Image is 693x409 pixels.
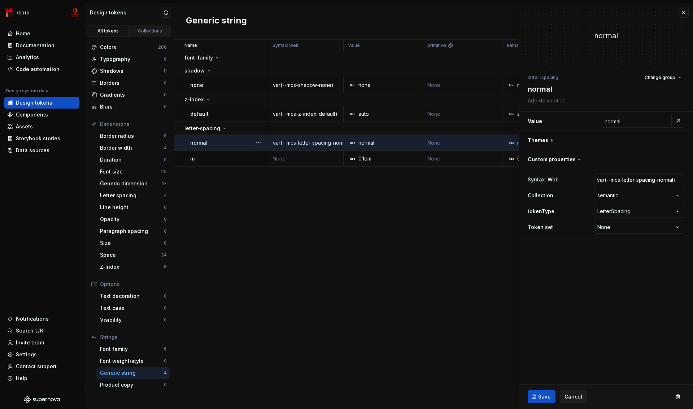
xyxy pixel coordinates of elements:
a: Home [4,28,79,39]
td: None [423,135,502,151]
textarea: normal [526,83,683,96]
div: normal [358,139,374,146]
div: Opacity [100,216,164,223]
div: 8 [164,133,167,139]
div: Storybook stories [16,135,60,142]
div: Font size [100,168,161,175]
a: Shadows11 [88,65,170,77]
div: Border width [100,144,164,151]
button: Notifications [4,313,79,325]
p: letter-spacing [184,125,220,132]
a: Product copy0 [97,379,170,391]
td: None [423,77,502,93]
div: 4 [164,193,167,198]
div: Text case [100,304,164,312]
div: var(--mcs-z-index-default) [269,110,343,118]
a: Settings [4,349,79,360]
div: Code automation [16,66,60,73]
div: Blurs [100,103,164,110]
div: 0 [164,358,167,364]
a: Generic string4 [97,367,170,379]
div: Notifications [16,315,49,322]
a: Generic dimension17 [97,178,170,189]
button: re:nomc-develop [1,5,82,20]
button: Save [528,390,555,403]
a: Line height6 [97,202,170,213]
a: Design tokens [4,97,79,109]
label: Token set [528,224,553,231]
div: Documentation [16,42,55,49]
div: 0 [164,382,167,388]
button: Change group [641,72,684,83]
p: Name [184,43,197,48]
div: Borders [100,79,164,87]
div: Design tokens [90,9,161,16]
div: 11 [163,68,167,74]
a: Font weight/style0 [97,355,170,367]
a: Font family6 [97,343,170,355]
a: Borders0 [88,77,170,89]
a: Analytics [4,52,79,63]
p: Syntax: Web [273,43,299,48]
div: 25 [161,169,167,175]
div: 0 [164,305,167,311]
a: Size0 [97,237,170,249]
div: 0 [164,216,167,222]
p: m [190,155,195,162]
p: none [190,82,203,89]
a: Border width4 [97,142,170,154]
p: semantic [507,43,526,48]
div: Z-index [100,263,164,271]
div: Text decoration [100,293,164,300]
div: Help [16,375,27,382]
a: Text decoration0 [97,290,170,302]
div: Font weight/style [100,357,164,365]
div: Contact support [16,363,57,370]
p: z-index [184,96,204,103]
div: Search ⌘K [16,327,43,334]
td: None [268,151,344,167]
div: Letter spacing [100,192,164,199]
div: normal [517,139,533,146]
div: 0 [164,157,167,163]
a: Components [4,109,79,120]
div: 6 [164,204,167,210]
div: Visibility [100,316,164,324]
td: None [423,151,502,167]
div: Assets [16,123,33,130]
a: Code automation [4,63,79,75]
div: Design tokens [16,99,52,106]
td: None [423,106,502,122]
div: Analytics [16,54,39,61]
img: 4ec385d3-6378-425b-8b33-6545918efdc5.png [5,8,14,17]
a: Blurs0 [88,101,170,113]
div: Line height [100,204,164,211]
div: Strings [100,334,167,341]
div: none [358,82,371,89]
div: Options [100,281,167,288]
button: Help [4,373,79,384]
a: Opacity0 [97,214,170,225]
p: font-family [184,54,213,61]
h2: Generic string [186,15,247,28]
div: Invite team [16,339,44,346]
a: Z-index6 [97,261,170,273]
div: Colors [100,44,158,51]
div: 0 [164,317,167,323]
div: Font family [100,346,164,353]
li: letter-spacing [528,75,558,80]
span: Save [538,393,551,400]
div: 0 [164,56,167,62]
div: var(--mcs-letter-spacing-normal) [269,139,343,146]
a: Gradients0 [88,89,170,101]
div: normal [519,31,693,41]
div: Duration [100,156,164,163]
div: 0 [164,293,167,299]
a: Font size25 [97,166,170,177]
div: Dimensions [100,120,167,128]
div: 4 [164,145,167,151]
div: 4 [164,370,167,376]
div: 0.1em [358,155,371,162]
svg: Supernova Logo [24,396,60,403]
div: Border radius [100,132,164,140]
